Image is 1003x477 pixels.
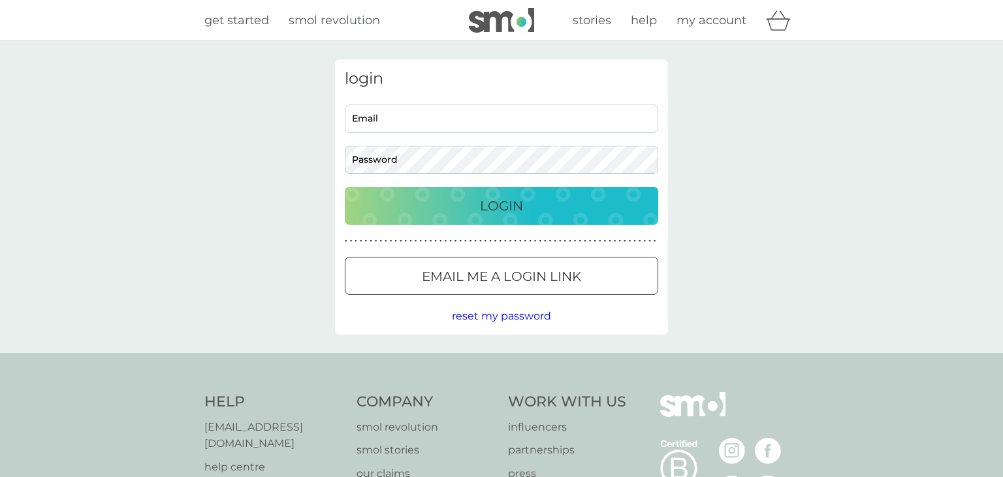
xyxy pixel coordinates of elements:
h4: Company [357,392,496,412]
p: ● [379,238,382,244]
p: ● [370,238,372,244]
p: ● [614,238,616,244]
p: ● [489,238,492,244]
p: ● [654,238,656,244]
p: ● [464,238,467,244]
p: ● [405,238,407,244]
img: visit the smol Facebook page [755,438,781,464]
a: smol revolution [289,11,380,30]
p: ● [584,238,586,244]
p: ● [360,238,362,244]
p: ● [355,238,357,244]
p: ● [618,238,621,244]
span: help [631,13,657,27]
button: Login [345,187,658,225]
p: ● [604,238,607,244]
a: my account [677,11,746,30]
button: reset my password [452,308,551,325]
p: ● [430,238,432,244]
p: ● [415,238,417,244]
a: [EMAIL_ADDRESS][DOMAIN_NAME] [204,419,343,452]
button: Email me a login link [345,257,658,295]
p: ● [445,238,447,244]
span: reset my password [452,310,551,322]
div: basket [766,7,799,33]
p: ● [539,238,541,244]
p: ● [514,238,517,244]
a: stories [573,11,611,30]
p: Login [480,195,523,216]
p: ● [459,238,462,244]
p: ● [633,238,636,244]
p: ● [504,238,507,244]
p: ● [454,238,457,244]
p: ● [470,238,472,244]
span: get started [204,13,269,27]
p: ● [559,238,562,244]
p: ● [594,238,596,244]
p: ● [549,238,552,244]
p: ● [474,238,477,244]
p: ● [439,238,442,244]
p: ● [519,238,522,244]
p: ● [434,238,437,244]
p: ● [494,238,497,244]
a: smol revolution [357,419,496,436]
p: Email me a login link [422,266,581,287]
p: ● [589,238,592,244]
p: ● [569,238,571,244]
p: ● [409,238,412,244]
a: get started [204,11,269,30]
p: ● [564,238,567,244]
a: help [631,11,657,30]
a: smol stories [357,442,496,459]
a: influencers [508,419,626,436]
p: ● [385,238,387,244]
p: ● [609,238,611,244]
span: smol revolution [289,13,380,27]
span: stories [573,13,611,27]
p: ● [400,238,402,244]
p: ● [579,238,581,244]
p: ● [644,238,646,244]
p: ● [375,238,377,244]
p: ● [648,238,651,244]
p: ● [524,238,527,244]
p: ● [639,238,641,244]
p: ● [390,238,392,244]
p: ● [599,238,601,244]
a: partnerships [508,442,626,459]
p: ● [394,238,397,244]
p: ● [624,238,626,244]
p: ● [419,238,422,244]
p: ● [574,238,577,244]
h3: login [345,69,658,88]
p: ● [544,238,547,244]
p: ● [365,238,368,244]
p: ● [529,238,532,244]
p: ● [509,238,512,244]
img: smol [660,392,725,436]
p: ● [345,238,347,244]
p: ● [485,238,487,244]
p: ● [629,238,631,244]
p: ● [499,238,501,244]
img: smol [469,8,534,33]
span: my account [677,13,746,27]
p: ● [350,238,353,244]
h4: Help [204,392,343,412]
p: ● [554,238,556,244]
h4: Work With Us [508,392,626,412]
p: ● [449,238,452,244]
a: help centre [204,459,343,476]
p: ● [479,238,482,244]
img: visit the smol Instagram page [719,438,745,464]
p: ● [534,238,537,244]
p: ● [424,238,427,244]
